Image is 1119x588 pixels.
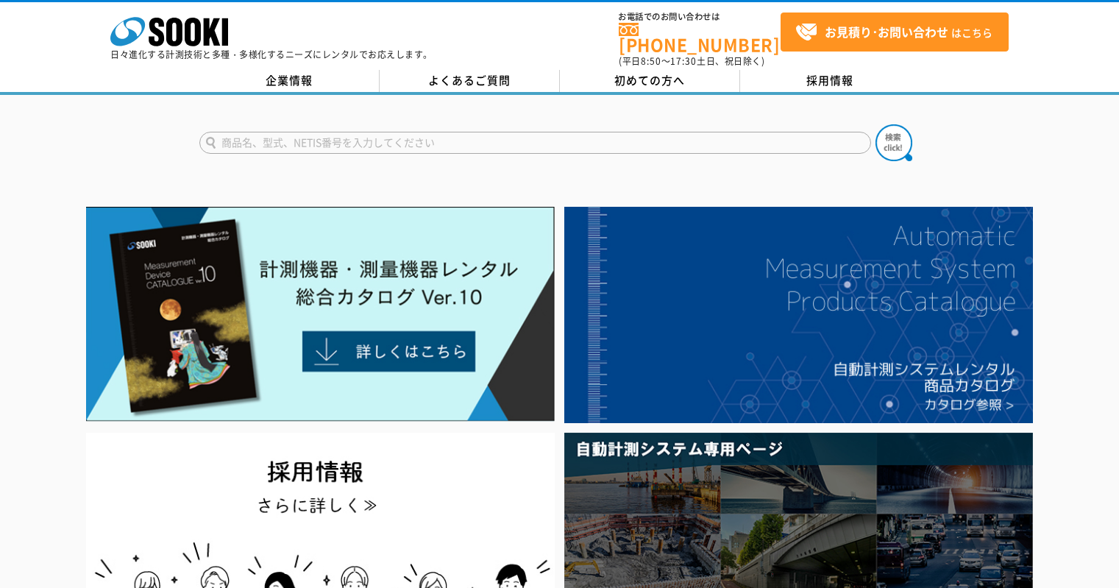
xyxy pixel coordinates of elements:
input: 商品名、型式、NETIS番号を入力してください [199,132,871,154]
a: よくあるご質問 [380,70,560,92]
strong: お見積り･お問い合わせ [825,23,948,40]
img: btn_search.png [875,124,912,161]
img: 自動計測システムカタログ [564,207,1033,423]
span: はこちら [795,21,992,43]
p: 日々進化する計測技術と多種・多様化するニーズにレンタルでお応えします。 [110,50,433,59]
a: 初めての方へ [560,70,740,92]
a: [PHONE_NUMBER] [619,23,781,53]
a: 採用情報 [740,70,920,92]
span: (平日 ～ 土日、祝日除く) [619,54,764,68]
span: 初めての方へ [614,72,685,88]
a: 企業情報 [199,70,380,92]
span: お電話でのお問い合わせは [619,13,781,21]
img: Catalog Ver10 [86,207,555,422]
span: 17:30 [670,54,697,68]
a: お見積り･お問い合わせはこちら [781,13,1009,52]
span: 8:50 [641,54,661,68]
